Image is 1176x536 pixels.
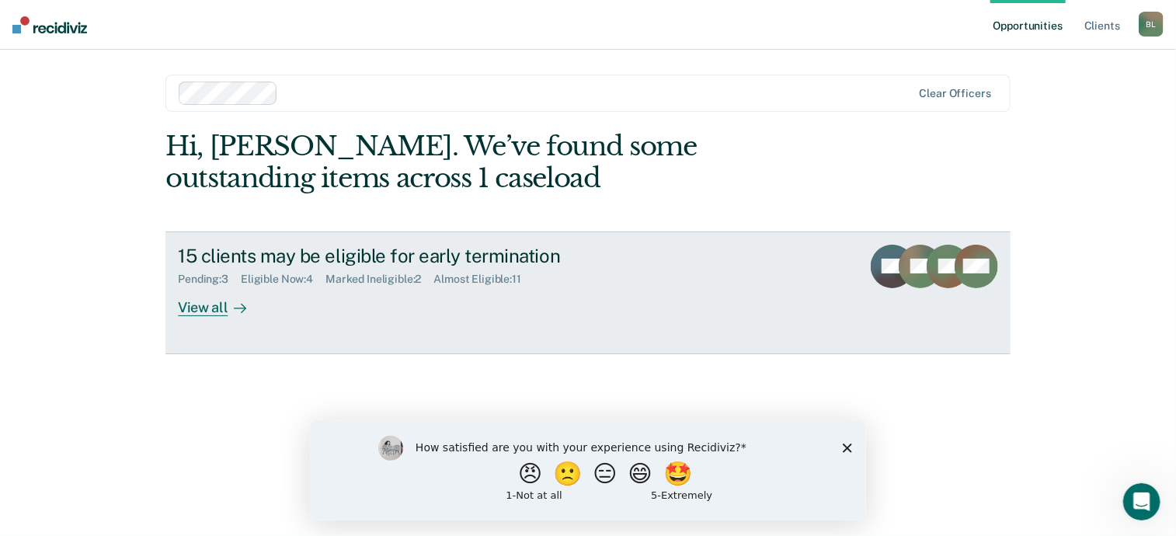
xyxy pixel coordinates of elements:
iframe: Intercom live chat [1123,483,1160,520]
div: B L [1139,12,1164,37]
div: Clear officers [920,87,991,100]
div: Pending : 3 [178,273,241,286]
div: 15 clients may be eligible for early termination [178,245,723,267]
img: Recidiviz [12,16,87,33]
div: View all [178,286,265,316]
iframe: Survey by Kim from Recidiviz [310,420,866,520]
div: Almost Eligible : 11 [433,273,534,286]
div: Marked Ineligible : 2 [325,273,433,286]
div: Eligible Now : 4 [241,273,325,286]
div: Hi, [PERSON_NAME]. We’ve found some outstanding items across 1 caseload [165,131,841,194]
button: BL [1139,12,1164,37]
a: 15 clients may be eligible for early terminationPending:3Eligible Now:4Marked Ineligible:2Almost ... [165,231,1011,354]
